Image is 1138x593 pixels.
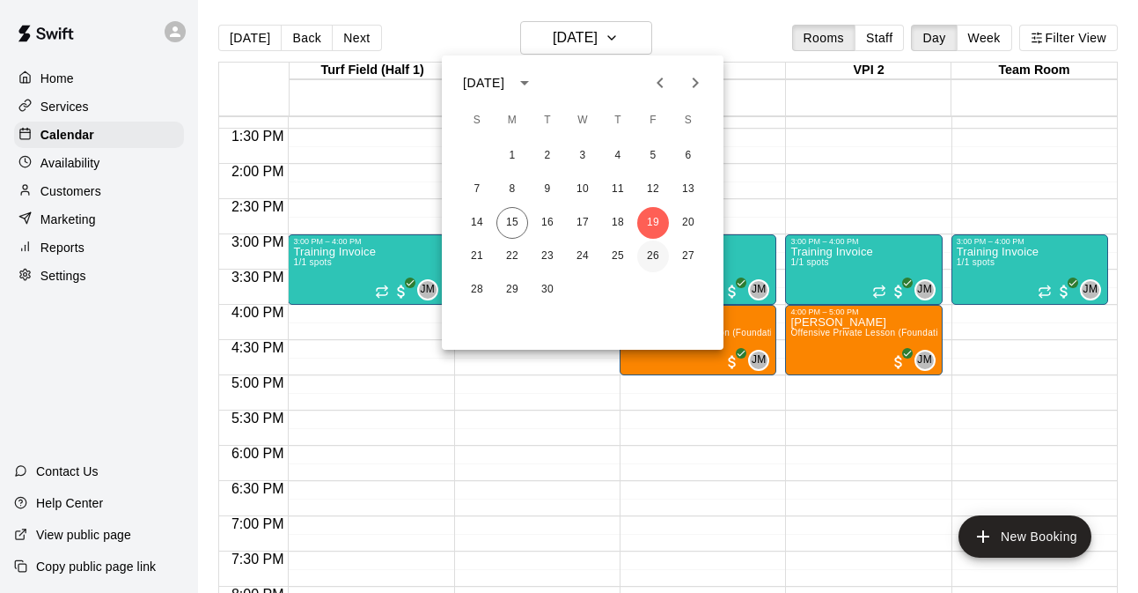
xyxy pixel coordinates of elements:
button: 14 [461,207,493,239]
button: 2 [532,140,563,172]
button: 11 [602,174,634,205]
button: 29 [496,274,528,306]
span: Saturday [672,103,704,138]
span: Wednesday [567,103,598,138]
button: 22 [496,241,528,272]
button: 10 [567,174,598,205]
button: 16 [532,207,563,239]
button: 12 [637,174,669,205]
span: Thursday [602,103,634,138]
button: 30 [532,274,563,306]
span: Monday [496,103,528,138]
button: 26 [637,241,669,272]
span: Tuesday [532,103,563,138]
button: 13 [672,174,704,205]
div: [DATE] [463,74,504,93]
button: 17 [567,207,598,239]
button: 20 [672,207,704,239]
button: 25 [602,241,634,272]
span: Sunday [461,103,493,138]
button: 4 [602,140,634,172]
button: Previous month [642,65,678,100]
button: 3 [567,140,598,172]
button: 8 [496,174,528,205]
span: Friday [637,103,669,138]
button: 6 [672,140,704,172]
button: calendar view is open, switch to year view [510,68,540,98]
button: 5 [637,140,669,172]
button: 28 [461,274,493,306]
button: 9 [532,174,563,205]
button: 24 [567,241,598,272]
button: 27 [672,241,704,272]
button: 19 [637,207,669,239]
button: 23 [532,241,563,272]
button: 7 [461,174,493,205]
button: 21 [461,241,493,272]
button: 18 [602,207,634,239]
button: 15 [496,207,528,239]
button: Next month [678,65,713,100]
button: 1 [496,140,528,172]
